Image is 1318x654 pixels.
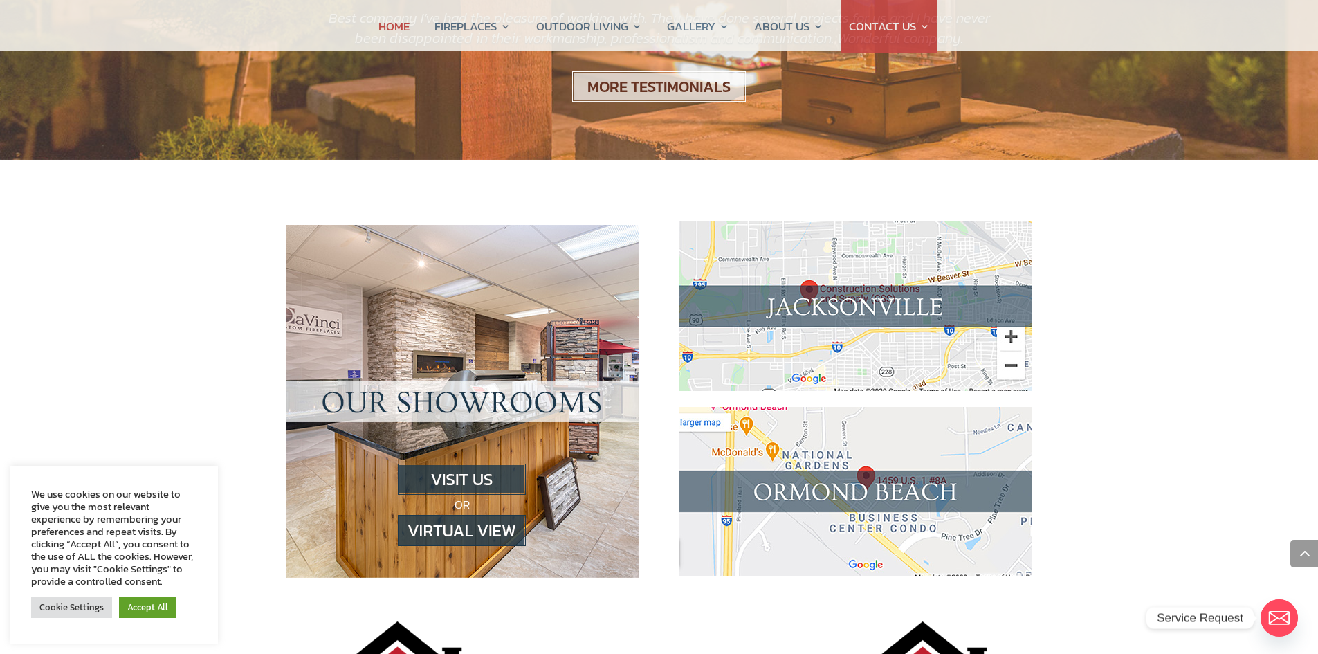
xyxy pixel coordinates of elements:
a: MORE TESTIMONIALS [572,69,746,105]
p: OR [313,464,611,546]
img: view fireplace showroom virtually in ormond beach or jacksonville [398,515,526,546]
a: Accept All [119,597,176,618]
a: Email [1261,599,1298,637]
img: visit us in jacksonville or ormond beach [398,464,526,495]
img: map_jax [679,221,1032,391]
a: CSS Fireplaces and Outdoor Living Ormond Beach [679,563,1032,581]
a: Construction Solutions Jacksonville showroom [679,378,1032,396]
div: We use cookies on our website to give you the most relevant experience by remembering your prefer... [31,488,197,588]
a: Cookie Settings [31,597,112,618]
img: map_ormond [679,407,1032,576]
